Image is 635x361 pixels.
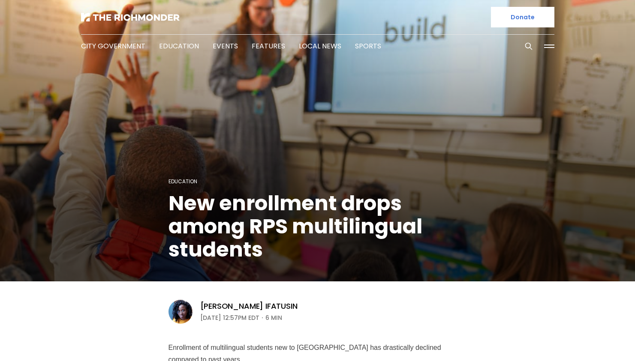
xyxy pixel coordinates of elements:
[265,313,282,323] span: 6 min
[421,319,635,361] iframe: portal-trigger
[491,7,554,27] a: Donate
[355,41,381,51] a: Sports
[81,41,145,51] a: City Government
[522,40,535,53] button: Search this site
[169,192,467,261] h1: New enrollment drops among RPS multilingual students
[252,41,285,51] a: Features
[159,41,199,51] a: Education
[299,41,341,51] a: Local News
[81,13,180,21] img: The Richmonder
[213,41,238,51] a: Events
[169,178,197,185] a: Education
[200,313,259,323] time: [DATE] 12:57PM EDT
[200,301,298,311] a: [PERSON_NAME] Ifatusin
[169,300,193,324] img: Victoria A. Ifatusin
